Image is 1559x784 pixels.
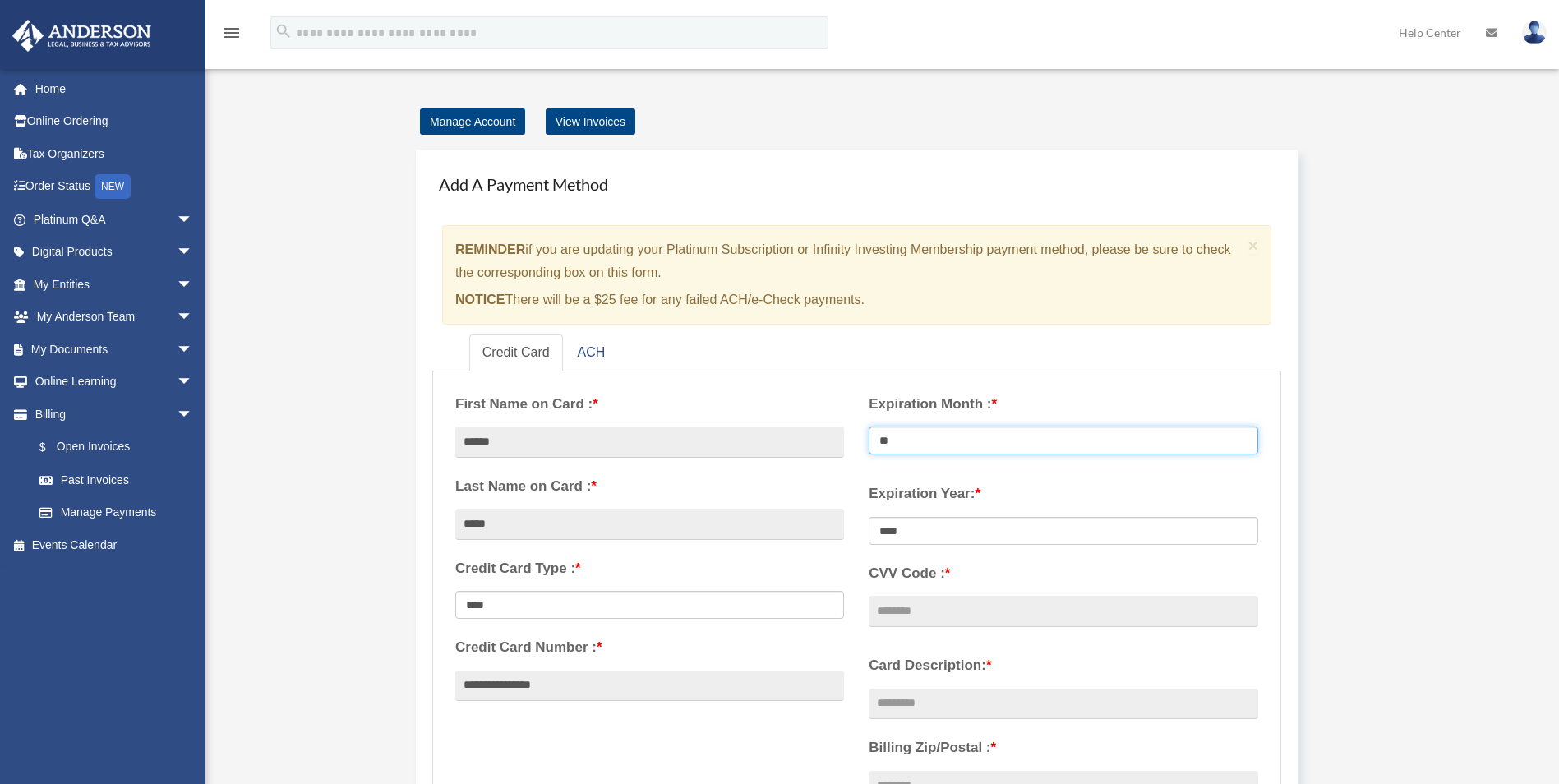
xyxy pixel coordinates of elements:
[177,366,210,399] span: arrow_drop_down
[12,268,218,301] a: My Entitiesarrow_drop_down
[12,137,218,170] a: Tax Organizers
[546,108,635,135] a: View Invoices
[23,496,210,529] a: Manage Payments
[432,166,1281,202] h4: Add A Payment Method
[565,334,619,371] a: ACH
[455,293,505,307] strong: NOTICE
[869,392,1257,417] label: Expiration Month :
[177,268,210,302] span: arrow_drop_down
[222,29,242,43] a: menu
[12,105,218,138] a: Online Ordering
[12,236,218,269] a: Digital Productsarrow_drop_down
[455,392,844,417] label: First Name on Card :
[869,653,1257,678] label: Card Description:
[177,203,210,237] span: arrow_drop_down
[12,170,218,204] a: Order StatusNEW
[95,174,131,199] div: NEW
[1248,237,1259,254] button: Close
[455,474,844,499] label: Last Name on Card :
[1522,21,1547,44] img: User Pic
[177,333,210,367] span: arrow_drop_down
[177,301,210,334] span: arrow_drop_down
[23,431,218,464] a: $Open Invoices
[455,242,525,256] strong: REMINDER
[455,556,844,581] label: Credit Card Type :
[1248,236,1259,255] span: ×
[869,482,1257,506] label: Expiration Year:
[12,72,218,105] a: Home
[12,301,218,334] a: My Anderson Teamarrow_drop_down
[23,463,218,496] a: Past Invoices
[12,203,218,236] a: Platinum Q&Aarrow_drop_down
[455,635,844,660] label: Credit Card Number :
[455,288,1242,311] p: There will be a $25 fee for any failed ACH/e-Check payments.
[177,398,210,431] span: arrow_drop_down
[12,398,218,431] a: Billingarrow_drop_down
[869,561,1257,586] label: CVV Code :
[420,108,525,135] a: Manage Account
[7,20,156,52] img: Anderson Advisors Platinum Portal
[274,22,293,40] i: search
[177,236,210,270] span: arrow_drop_down
[12,528,218,561] a: Events Calendar
[469,334,563,371] a: Credit Card
[12,333,218,366] a: My Documentsarrow_drop_down
[869,736,1257,760] label: Billing Zip/Postal :
[222,23,242,43] i: menu
[12,366,218,399] a: Online Learningarrow_drop_down
[48,437,57,458] span: $
[442,225,1271,325] div: if you are updating your Platinum Subscription or Infinity Investing Membership payment method, p...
